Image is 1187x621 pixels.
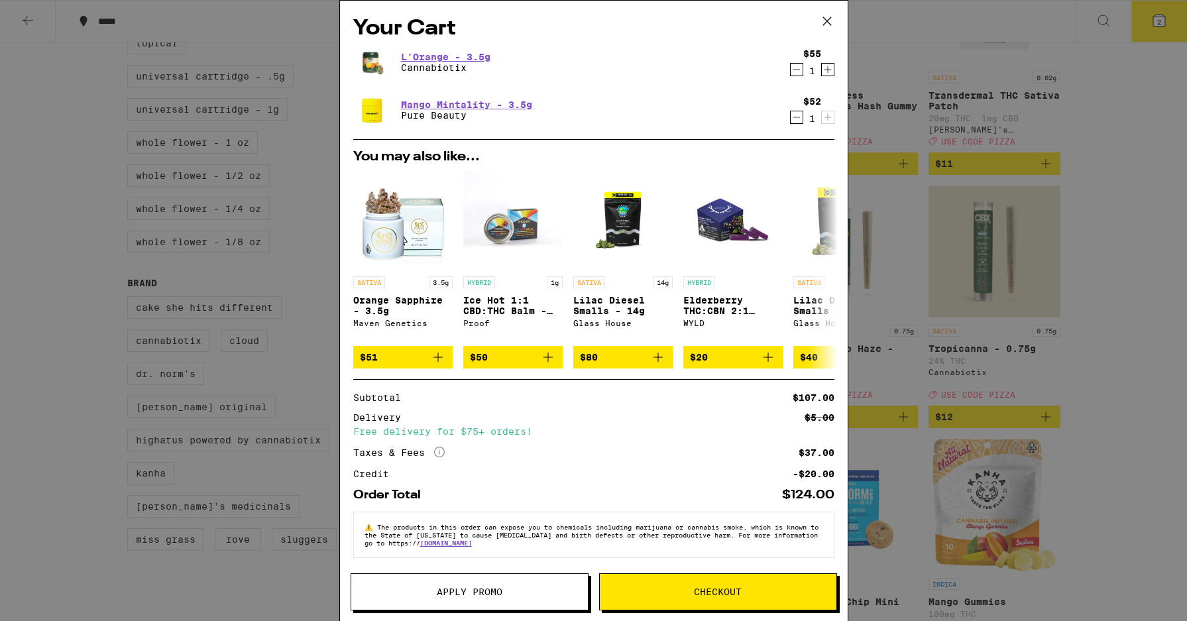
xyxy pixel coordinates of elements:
[353,170,453,346] a: Open page for Orange Sapphire - 3.5g from Maven Genetics
[573,170,673,346] a: Open page for Lilac Diesel Smalls - 14g from Glass House
[683,170,783,346] a: Open page for Elderberry THC:CBN 2:1 Gummies from WYLD
[683,319,783,327] div: WYLD
[463,170,563,270] img: Proof - Ice Hot 1:1 CBD:THC Balm - 1000mg
[790,63,803,76] button: Decrement
[351,573,589,610] button: Apply Promo
[690,352,708,363] span: $20
[793,295,893,316] p: Lilac Diesel Smalls - 7g
[790,111,803,124] button: Decrement
[573,346,673,368] button: Add to bag
[353,489,430,501] div: Order Total
[599,573,837,610] button: Checkout
[573,170,673,270] img: Glass House - Lilac Diesel Smalls - 14g
[793,393,834,402] div: $107.00
[653,276,673,288] p: 14g
[793,319,893,327] div: Glass House
[580,352,598,363] span: $80
[694,587,742,596] span: Checkout
[365,523,819,547] span: The products in this order can expose you to chemicals including marijuana or cannabis smoke, whi...
[573,276,605,288] p: SATIVA
[573,295,673,316] p: Lilac Diesel Smalls - 14g
[803,113,821,124] div: 1
[782,489,834,501] div: $124.00
[821,63,834,76] button: Increment
[353,295,453,316] p: Orange Sapphire - 3.5g
[821,111,834,124] button: Increment
[353,14,834,44] h2: Your Cart
[805,413,834,422] div: $5.00
[437,587,502,596] span: Apply Promo
[360,352,378,363] span: $51
[803,66,821,76] div: 1
[793,276,825,288] p: SATIVA
[353,346,453,368] button: Add to bag
[793,469,834,479] div: -$20.00
[353,319,453,327] div: Maven Genetics
[463,170,563,346] a: Open page for Ice Hot 1:1 CBD:THC Balm - 1000mg from Proof
[793,170,893,346] a: Open page for Lilac Diesel Smalls - 7g from Glass House
[799,448,834,457] div: $37.00
[463,295,563,316] p: Ice Hot 1:1 CBD:THC Balm - 1000mg
[353,413,410,422] div: Delivery
[365,523,377,531] span: ⚠️
[401,62,490,73] p: Cannabiotix
[353,44,390,81] img: Cannabiotix - L'Orange - 3.5g
[683,276,715,288] p: HYBRID
[683,346,783,368] button: Add to bag
[353,91,390,129] img: Pure Beauty - Mango Mintality - 3.5g
[353,427,834,436] div: Free delivery for $75+ orders!
[353,447,445,459] div: Taxes & Fees
[401,99,532,110] a: Mango Mintality - 3.5g
[793,170,893,270] img: Glass House - Lilac Diesel Smalls - 7g
[353,170,453,270] img: Maven Genetics - Orange Sapphire - 3.5g
[547,276,563,288] p: 1g
[353,393,410,402] div: Subtotal
[429,276,453,288] p: 3.5g
[401,52,490,62] a: L'Orange - 3.5g
[470,352,488,363] span: $50
[683,295,783,316] p: Elderberry THC:CBN 2:1 Gummies
[793,346,893,368] button: Add to bag
[401,110,532,121] p: Pure Beauty
[683,170,783,270] img: WYLD - Elderberry THC:CBN 2:1 Gummies
[353,150,834,164] h2: You may also like...
[800,352,818,363] span: $40
[463,319,563,327] div: Proof
[803,48,821,59] div: $55
[353,469,398,479] div: Credit
[463,276,495,288] p: HYBRID
[420,539,472,547] a: [DOMAIN_NAME]
[803,96,821,107] div: $52
[463,346,563,368] button: Add to bag
[573,319,673,327] div: Glass House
